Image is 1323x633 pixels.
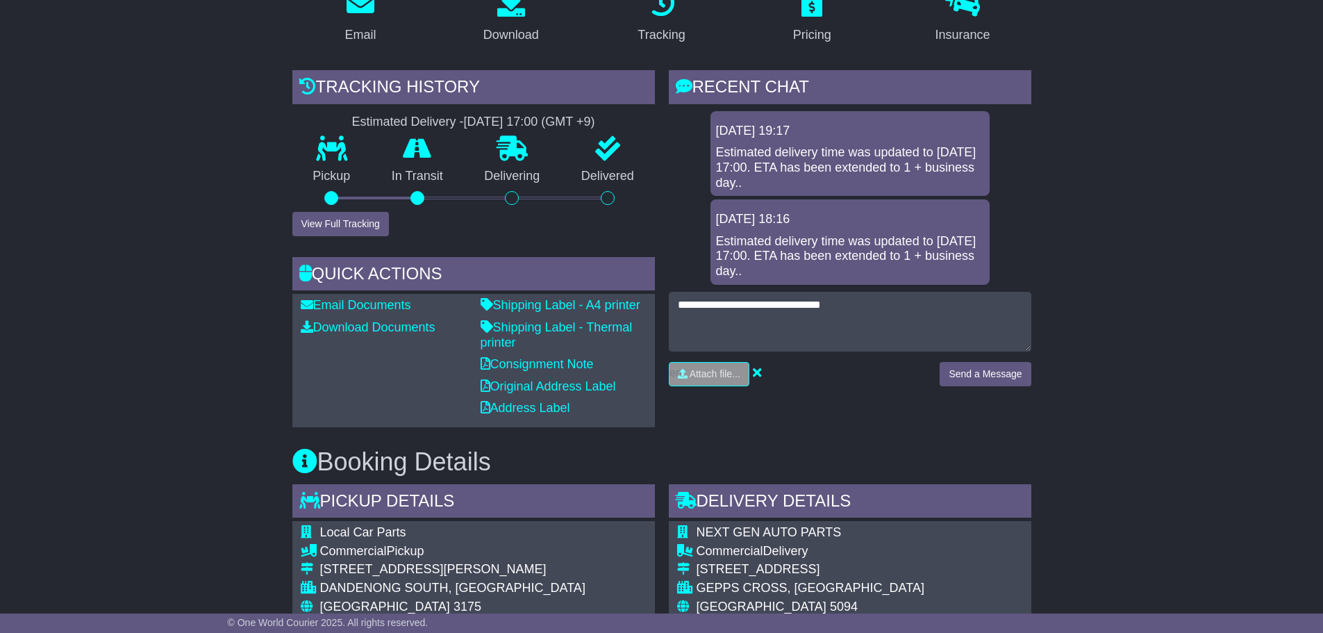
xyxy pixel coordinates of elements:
span: Commercial [697,544,763,558]
div: Pickup [320,544,635,559]
a: Shipping Label - A4 printer [481,298,640,312]
div: [STREET_ADDRESS][PERSON_NAME] [320,562,635,577]
div: Download [483,26,539,44]
button: View Full Tracking [292,212,389,236]
div: Estimated delivery time was updated to [DATE] 17:00. ETA has been extended to 1 + business day.. [716,234,984,279]
a: Original Address Label [481,379,616,393]
div: Insurance [935,26,990,44]
div: RECENT CHAT [669,70,1031,108]
span: Commercial [320,544,387,558]
span: [GEOGRAPHIC_DATA] [697,600,826,614]
span: [GEOGRAPHIC_DATA] [320,600,450,614]
a: Email Documents [301,298,411,312]
div: Delivery Details [669,484,1031,522]
button: Send a Message [940,362,1031,386]
div: [STREET_ADDRESS] [697,562,1011,577]
div: [DATE] 19:17 [716,124,984,139]
div: DANDENONG SOUTH, [GEOGRAPHIC_DATA] [320,581,635,596]
p: Delivering [464,169,561,184]
p: In Transit [371,169,464,184]
span: Local Car Parts [320,525,406,539]
a: Address Label [481,401,570,415]
p: Delivered [560,169,655,184]
div: [DATE] 17:00 (GMT +9) [464,115,595,130]
div: Email [344,26,376,44]
div: Estimated delivery time was updated to [DATE] 17:00. ETA has been extended to 1 + business day.. [716,145,984,190]
div: Estimated Delivery - [292,115,655,130]
a: Shipping Label - Thermal printer [481,320,633,350]
span: NEXT GEN AUTO PARTS [697,525,842,539]
a: Download Documents [301,320,435,334]
a: Consignment Note [481,357,594,371]
div: Quick Actions [292,257,655,295]
div: GEPPS CROSS, [GEOGRAPHIC_DATA] [697,581,1011,596]
p: Pickup [292,169,372,184]
div: Pricing [793,26,831,44]
div: Tracking history [292,70,655,108]
div: Delivery [697,544,1011,559]
div: Pickup Details [292,484,655,522]
div: Tracking [638,26,685,44]
span: © One World Courier 2025. All rights reserved. [228,617,428,628]
div: [DATE] 18:16 [716,212,984,227]
span: 3175 [454,600,481,614]
span: 5094 [830,600,858,614]
h3: Booking Details [292,448,1031,476]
